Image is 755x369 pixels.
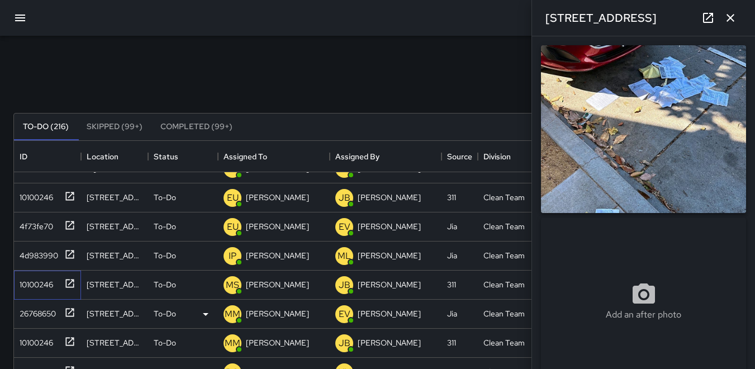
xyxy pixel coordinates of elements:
[87,141,118,172] div: Location
[483,192,525,203] div: Clean Team
[246,279,309,290] p: [PERSON_NAME]
[483,337,525,348] div: Clean Team
[20,141,27,172] div: ID
[483,141,511,172] div: Division
[339,307,350,321] p: EV
[15,245,58,261] div: 4d983990
[246,308,309,319] p: [PERSON_NAME]
[87,250,143,261] div: 184 6th Street
[330,141,441,172] div: Assigned By
[14,113,78,140] button: To-Do (216)
[151,113,241,140] button: Completed (99+)
[339,220,350,234] p: EV
[15,304,56,319] div: 26768650
[224,141,267,172] div: Assigned To
[339,337,350,350] p: JB
[87,279,143,290] div: 141 11th Street
[358,337,421,348] p: [PERSON_NAME]
[358,192,421,203] p: [PERSON_NAME]
[335,141,379,172] div: Assigned By
[339,191,350,205] p: JB
[87,192,143,203] div: 1195 Market Street
[226,278,239,292] p: MS
[338,249,351,263] p: ML
[154,141,178,172] div: Status
[227,220,239,234] p: EU
[81,141,148,172] div: Location
[15,333,53,348] div: 10100246
[447,337,456,348] div: 311
[154,192,176,203] p: To-Do
[483,308,525,319] div: Clean Team
[358,250,421,261] p: [PERSON_NAME]
[358,279,421,290] p: [PERSON_NAME]
[246,250,309,261] p: [PERSON_NAME]
[225,337,240,350] p: MM
[478,141,548,172] div: Division
[78,113,151,140] button: Skipped (99+)
[218,141,330,172] div: Assigned To
[229,249,236,263] p: IP
[358,308,421,319] p: [PERSON_NAME]
[447,308,457,319] div: Jia
[87,221,143,232] div: 1072 Market Street
[441,141,478,172] div: Source
[225,307,240,321] p: MM
[447,192,456,203] div: 311
[447,221,457,232] div: Jia
[154,250,176,261] p: To-Do
[246,192,309,203] p: [PERSON_NAME]
[447,250,457,261] div: Jia
[246,221,309,232] p: [PERSON_NAME]
[15,187,53,203] div: 10100246
[447,141,472,172] div: Source
[87,337,143,348] div: 1292 Market Street
[87,308,143,319] div: 1000 Market Street
[227,191,239,205] p: EU
[447,279,456,290] div: 311
[246,337,309,348] p: [PERSON_NAME]
[339,278,350,292] p: JB
[483,279,525,290] div: Clean Team
[154,221,176,232] p: To-Do
[483,221,525,232] div: Clean Team
[15,216,53,232] div: 4f73fe70
[154,308,176,319] p: To-Do
[483,250,525,261] div: Clean Team
[14,141,81,172] div: ID
[358,221,421,232] p: [PERSON_NAME]
[148,141,218,172] div: Status
[15,275,53,290] div: 10100246
[154,337,176,348] p: To-Do
[154,279,176,290] p: To-Do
